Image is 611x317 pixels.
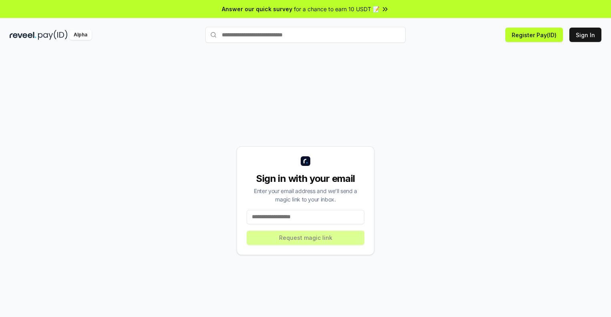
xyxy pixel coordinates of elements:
span: for a chance to earn 10 USDT 📝 [294,5,380,13]
div: Alpha [69,30,92,40]
span: Answer our quick survey [222,5,292,13]
div: Sign in with your email [247,172,364,185]
div: Enter your email address and we’ll send a magic link to your inbox. [247,187,364,203]
img: logo_small [301,156,310,166]
img: pay_id [38,30,68,40]
button: Register Pay(ID) [505,28,563,42]
img: reveel_dark [10,30,36,40]
button: Sign In [569,28,601,42]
